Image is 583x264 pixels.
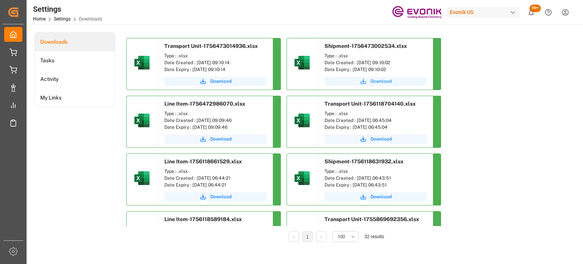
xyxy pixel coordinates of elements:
[325,134,427,144] button: Download
[164,101,245,107] span: Line Item-1756472986070.xlsx
[370,78,392,85] span: Download
[164,192,267,201] button: Download
[164,158,242,164] span: Line Item-1756118661529.xlsx
[332,231,359,242] button: open menu
[210,193,232,200] span: Download
[302,231,313,242] li: 1
[306,234,309,240] a: 1
[338,233,345,240] span: 100
[325,66,427,73] div: Date Expiry : [DATE] 09:10:02
[325,192,427,201] button: Download
[33,16,46,22] a: Home
[164,66,267,73] div: Date Expiry : [DATE] 09:10:14
[325,117,427,124] div: Date Created : [DATE] 06:45:04
[325,168,427,175] div: Type : .xlsx
[35,51,115,70] a: Tasks
[164,124,267,131] div: Date Expiry : [DATE] 09:09:46
[133,169,151,187] img: microsoft-excel-2019--v1.png
[392,6,441,19] img: Evonik-brand-mark-Deep-Purple-RGB.jpeg_1700498283.jpeg
[35,89,115,107] a: My Links
[325,101,416,107] span: Transport Unit-1756118704140.xlsx
[293,111,311,130] img: microsoft-excel-2019--v1.png
[164,43,258,49] span: Transport Unit-1756473014936.xlsx
[293,169,311,187] img: microsoft-excel-2019--v1.png
[325,77,427,86] button: Download
[325,158,403,164] span: Shipment-1756118631932.xlsx
[164,77,267,86] button: Download
[164,117,267,124] div: Date Created : [DATE] 09:09:46
[540,4,557,21] button: Help Center
[164,175,267,182] div: Date Created : [DATE] 06:44:21
[370,136,392,142] span: Download
[35,33,115,51] a: Downloads
[325,124,427,131] div: Date Expiry : [DATE] 06:45:04
[164,110,267,117] div: Type : .xlsx
[523,4,540,21] button: show 103 new notifications
[210,78,232,85] span: Download
[133,54,151,72] img: microsoft-excel-2019--v1.png
[164,59,267,66] div: Date Created : [DATE] 09:10:14
[364,234,384,239] span: 32 results
[164,134,267,144] button: Download
[288,231,299,242] li: Previous Page
[35,70,115,89] a: Activity
[33,3,102,15] div: Settings
[293,54,311,72] img: microsoft-excel-2019--v1.png
[325,226,427,232] div: Type : .xlsx
[447,5,523,19] button: Evonik US
[325,175,427,182] div: Date Created : [DATE] 06:43:51
[316,231,326,242] li: Next Page
[325,216,419,222] span: Transport Unit-1755869692356.xlsx
[447,7,520,18] div: Evonik US
[210,136,232,142] span: Download
[529,5,541,12] span: 99+
[325,43,407,49] span: Shipment-1756473002534.xlsx
[325,110,427,117] div: Type : .xlsx
[164,52,267,59] div: Type : .xlsx
[164,216,242,222] span: Line Item-1756118589184.xlsx
[325,52,427,59] div: Type : .xlsx
[164,168,267,175] div: Type : .xlsx
[54,16,71,22] a: Settings
[370,193,392,200] span: Download
[164,226,267,232] div: Type : .xlsx
[164,182,267,188] div: Date Expiry : [DATE] 06:44:21
[133,111,151,130] img: microsoft-excel-2019--v1.png
[325,182,427,188] div: Date Expiry : [DATE] 06:43:51
[325,59,427,66] div: Date Created : [DATE] 09:10:02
